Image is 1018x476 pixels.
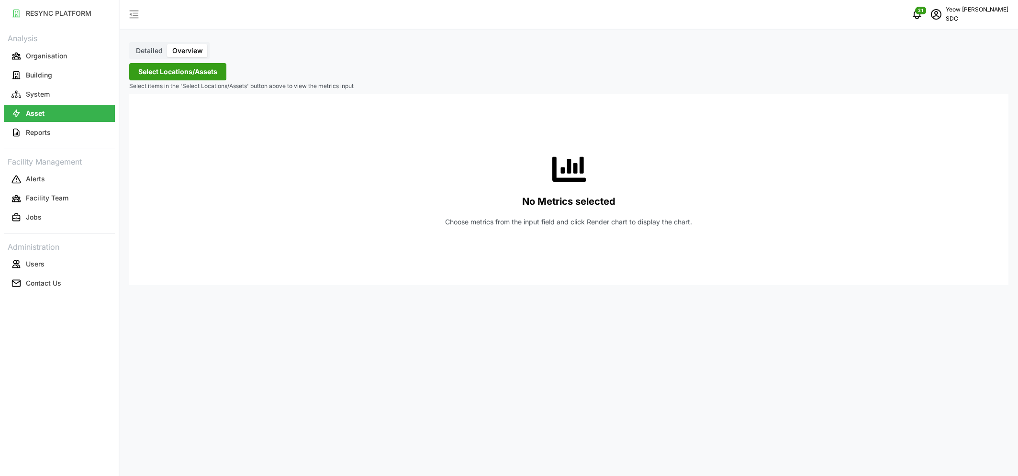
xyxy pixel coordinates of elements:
[4,66,115,84] button: Building
[522,194,615,210] p: No Metrics selected
[4,104,115,123] a: Asset
[4,47,115,65] button: Organisation
[4,170,115,189] a: Alerts
[4,66,115,85] a: Building
[26,70,52,80] p: Building
[4,209,115,226] button: Jobs
[26,51,67,61] p: Organisation
[4,105,115,122] button: Asset
[26,109,45,118] p: Asset
[138,64,217,80] span: Select Locations/Assets
[136,46,163,55] span: Detailed
[26,89,50,99] p: System
[4,124,115,141] button: Reports
[4,208,115,227] a: Jobs
[4,4,115,23] a: RESYNC PLATFORM
[26,9,91,18] p: RESYNC PLATFORM
[4,255,115,274] a: Users
[4,189,115,208] a: Facility Team
[4,190,115,207] button: Facility Team
[446,217,693,227] p: Choose metrics from the input field and click Render chart to display the chart.
[4,154,115,168] p: Facility Management
[4,171,115,188] button: Alerts
[4,123,115,142] a: Reports
[4,255,115,273] button: Users
[172,46,203,55] span: Overview
[26,259,45,269] p: Users
[4,86,115,103] button: System
[129,63,226,80] button: Select Locations/Assets
[918,7,924,14] span: 21
[927,5,946,24] button: schedule
[26,193,68,203] p: Facility Team
[26,212,42,222] p: Jobs
[946,14,1008,23] p: SDC
[4,85,115,104] a: System
[26,174,45,184] p: Alerts
[26,278,61,288] p: Contact Us
[4,5,115,22] button: RESYNC PLATFORM
[4,275,115,292] button: Contact Us
[129,82,1008,90] p: Select items in the 'Select Locations/Assets' button above to view the metrics input
[4,31,115,44] p: Analysis
[26,128,51,137] p: Reports
[907,5,927,24] button: notifications
[946,5,1008,14] p: Yeow [PERSON_NAME]
[4,239,115,253] p: Administration
[4,46,115,66] a: Organisation
[4,274,115,293] a: Contact Us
